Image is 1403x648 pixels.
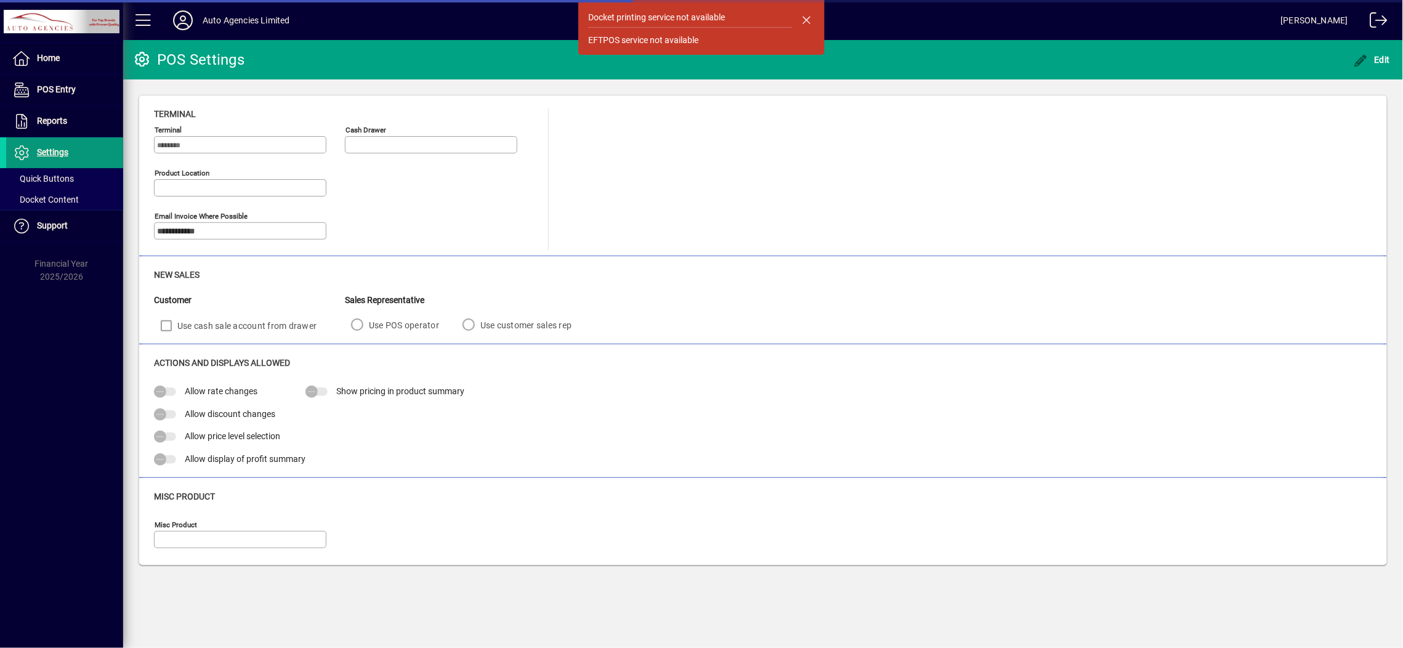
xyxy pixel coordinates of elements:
[6,189,123,210] a: Docket Content
[154,109,196,119] span: Terminal
[203,10,290,30] div: Auto Agencies Limited
[154,270,200,280] span: New Sales
[155,520,197,529] mat-label: Misc Product
[185,454,305,464] span: Allow display of profit summary
[37,147,68,157] span: Settings
[336,386,464,396] span: Show pricing in product summary
[6,106,123,137] a: Reports
[185,431,280,441] span: Allow price level selection
[155,126,182,134] mat-label: Terminal
[6,75,123,105] a: POS Entry
[185,409,275,419] span: Allow discount changes
[6,211,123,241] a: Support
[12,195,79,205] span: Docket Content
[37,116,67,126] span: Reports
[154,294,345,307] div: Customer
[37,221,68,230] span: Support
[290,10,1281,30] span: [DATE] 15:21
[155,212,248,221] mat-label: Email Invoice where possible
[185,386,257,396] span: Allow rate changes
[345,294,589,307] div: Sales Representative
[6,43,123,74] a: Home
[1354,55,1391,65] span: Edit
[1281,10,1348,30] div: [PERSON_NAME]
[588,34,698,47] div: EFTPOS service not available
[163,9,203,31] button: Profile
[37,53,60,63] span: Home
[12,174,74,184] span: Quick Buttons
[6,168,123,189] a: Quick Buttons
[1361,2,1388,43] a: Logout
[154,492,215,501] span: Misc Product
[154,358,290,368] span: Actions and Displays Allowed
[155,169,209,177] mat-label: Product location
[37,84,76,94] span: POS Entry
[346,126,386,134] mat-label: Cash Drawer
[132,50,245,70] div: POS Settings
[1351,49,1394,71] button: Edit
